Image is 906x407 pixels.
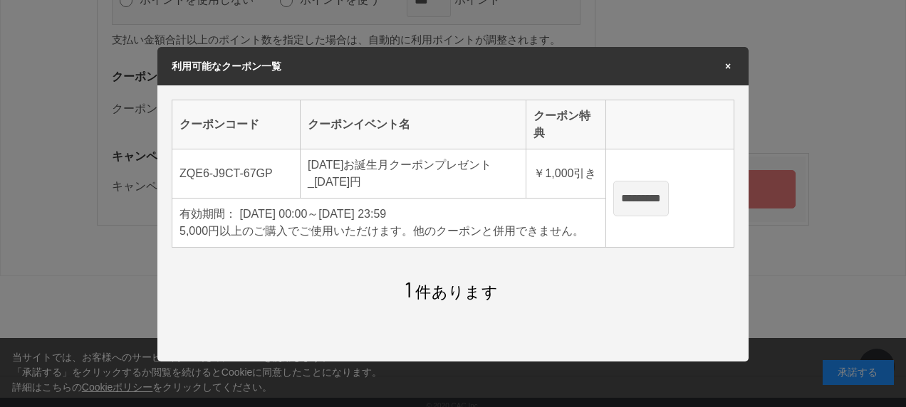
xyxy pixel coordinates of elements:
[172,149,301,199] td: ZQE6-J9CT-67GP
[526,100,606,149] th: クーポン特典
[239,208,386,220] span: [DATE] 00:00～[DATE] 23:59
[179,223,598,240] div: 5,000円以上のご購入でご使用いただけます。他のクーポンと併用できません。
[172,100,301,149] th: クーポンコード
[722,61,734,71] span: ×
[533,167,573,179] span: ￥1,000
[405,276,412,302] span: 1
[526,149,606,199] td: 引き
[405,283,498,301] span: 件あります
[179,208,236,220] span: 有効期間：
[301,100,526,149] th: クーポンイベント名
[172,60,281,72] span: 利用可能なクーポン一覧
[301,149,526,199] td: [DATE]お誕生月クーポンプレゼント_[DATE]円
